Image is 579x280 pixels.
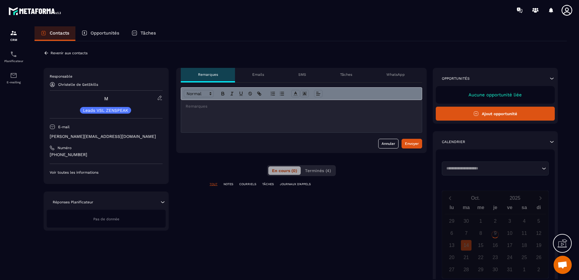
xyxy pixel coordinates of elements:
[51,51,88,55] p: Revenir aux contacts
[442,162,549,175] div: Search for option
[436,107,555,121] button: Ajout opportunité
[58,145,71,150] p: Numéro
[2,67,26,88] a: emailemailE-mailing
[2,38,26,42] p: CRM
[268,166,301,175] button: En cours (0)
[239,182,256,186] p: COURRIELS
[272,168,297,173] span: En cours (0)
[50,134,163,139] p: [PERSON_NAME][EMAIL_ADDRESS][DOMAIN_NAME]
[125,26,162,41] a: Tâches
[2,46,26,67] a: schedulerschedulerPlanificateur
[10,51,17,58] img: scheduler
[223,182,233,186] p: NOTES
[386,72,405,77] p: WhatsApp
[2,25,26,46] a: formationformationCRM
[210,182,217,186] p: TOUT
[442,92,549,98] p: Aucune opportunité liée
[10,72,17,79] img: email
[50,30,69,36] p: Contacts
[50,152,163,158] p: [PHONE_NUMBER]
[405,141,419,147] div: Envoyer
[280,182,311,186] p: JOURNAUX D'APPELS
[301,166,335,175] button: Terminés (4)
[305,168,331,173] span: Terminés (4)
[10,29,17,37] img: formation
[8,5,63,17] img: logo
[50,170,163,175] p: Voir toutes les informations
[50,74,163,79] p: Responsable
[58,82,98,87] p: Christelle de GetSkills
[554,256,572,274] div: Ouvrir le chat
[198,72,218,77] p: Remarques
[2,59,26,63] p: Planificateur
[83,108,128,112] p: Leads VSL ZENSPEAK
[262,182,274,186] p: TÂCHES
[442,76,470,81] p: Opportunités
[104,96,108,102] a: M
[93,217,119,221] span: Pas de donnée
[402,139,422,148] button: Envoyer
[252,72,264,77] p: Emails
[35,26,75,41] a: Contacts
[75,26,125,41] a: Opportunités
[2,81,26,84] p: E-mailing
[58,125,70,129] p: E-mail
[378,139,399,148] button: Annuler
[442,139,465,144] p: Calendrier
[53,200,93,205] p: Réponses Planificateur
[141,30,156,36] p: Tâches
[298,72,306,77] p: SMS
[340,72,352,77] p: Tâches
[91,30,119,36] p: Opportunités
[444,165,540,172] input: Search for option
